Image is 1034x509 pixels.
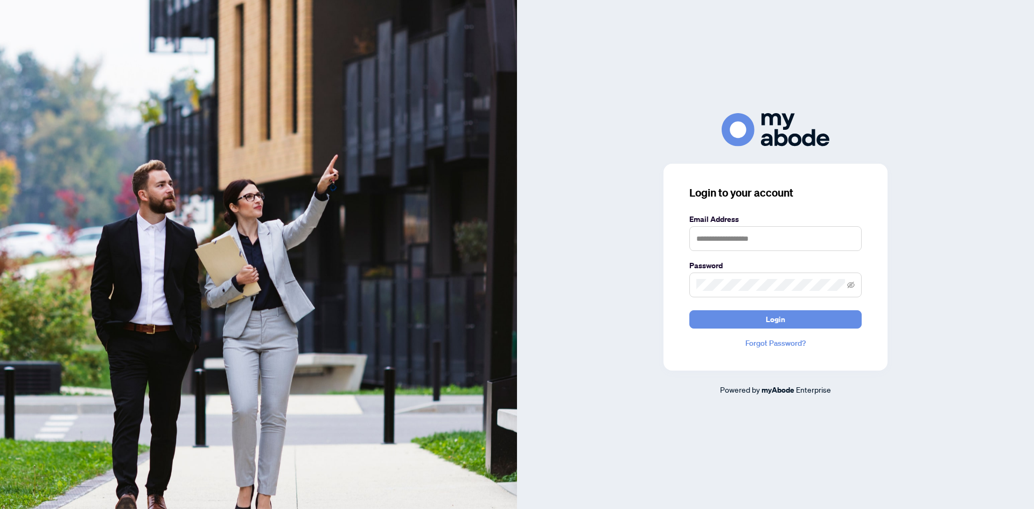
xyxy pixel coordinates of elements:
h3: Login to your account [689,185,862,200]
span: Login [766,311,785,328]
span: eye-invisible [847,281,855,289]
a: myAbode [761,384,794,396]
label: Email Address [689,213,862,225]
img: ma-logo [722,113,829,146]
span: Enterprise [796,385,831,394]
a: Forgot Password? [689,337,862,349]
button: Login [689,310,862,329]
label: Password [689,260,862,271]
span: Powered by [720,385,760,394]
